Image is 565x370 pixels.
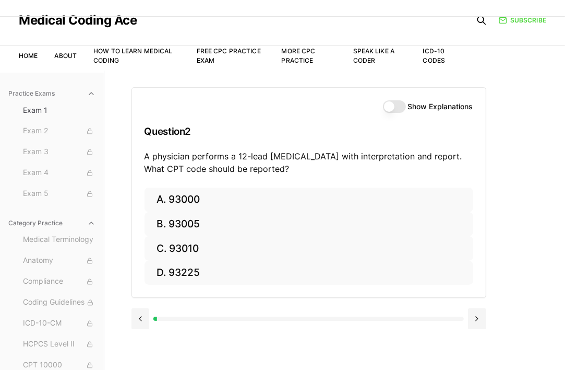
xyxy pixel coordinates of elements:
span: Exam 5 [23,188,95,200]
a: How to Learn Medical Coding [93,47,172,64]
button: Category Practice [4,215,100,232]
button: Coding Guidelines [19,294,100,311]
span: Exam 4 [23,167,95,179]
a: Medical Coding Ace [19,14,137,27]
button: Compliance [19,273,100,290]
a: ICD-10 Codes [423,47,446,64]
a: Subscribe [499,16,546,25]
button: Anatomy [19,252,100,269]
span: ICD-10-CM [23,318,95,329]
p: A physician performs a 12-lead [MEDICAL_DATA] with interpretation and report. What CPT code shoul... [145,150,473,175]
span: Compliance [23,276,95,287]
a: Home [19,52,38,60]
a: About [54,52,77,60]
span: Exam 3 [23,146,95,158]
h3: Question 2 [145,116,473,147]
button: Medical Terminology [19,232,100,248]
button: D. 93225 [145,261,473,285]
button: C. 93010 [145,236,473,261]
button: A. 93000 [145,188,473,212]
button: Exam 3 [19,144,100,160]
label: Show Explanations [408,103,473,110]
span: Coding Guidelines [23,297,95,308]
a: Speak Like a Coder [353,47,394,64]
button: Exam 5 [19,186,100,202]
a: Free CPC Practice Exam [197,47,261,64]
span: HCPCS Level II [23,339,95,350]
button: ICD-10-CM [19,315,100,332]
span: Exam 1 [23,105,95,115]
button: Exam 4 [19,165,100,181]
span: Exam 2 [23,125,95,137]
button: Exam 2 [19,123,100,140]
span: Anatomy [23,255,95,267]
button: HCPCS Level II [19,336,100,353]
span: Medical Terminology [23,234,95,246]
button: B. 93005 [145,212,473,237]
a: More CPC Practice [282,47,316,64]
button: Exam 1 [19,102,100,119]
button: Practice Exams [4,85,100,102]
